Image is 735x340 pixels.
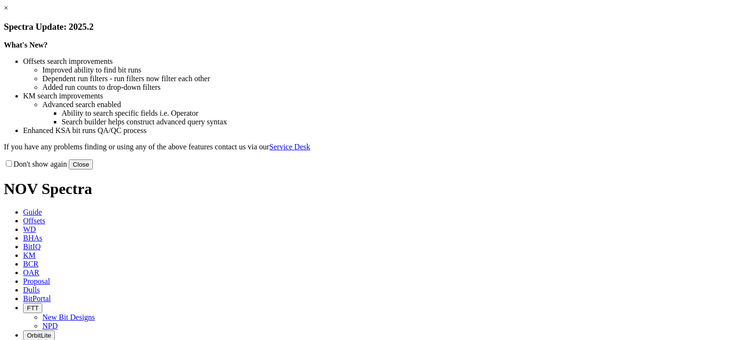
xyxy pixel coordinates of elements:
span: KM [23,251,36,259]
input: Don't show again [6,160,12,167]
span: BitPortal [23,294,51,303]
li: Offsets search improvements [23,57,731,66]
span: WD [23,225,36,233]
a: NPD [42,322,58,330]
h3: Spectra Update: 2025.2 [4,22,731,32]
li: Dependent run filters - run filters now filter each other [42,74,731,83]
label: Don't show again [4,160,67,168]
li: Improved ability to find bit runs [42,66,731,74]
li: Advanced search enabled [42,100,731,109]
span: Proposal [23,277,50,285]
li: Enhanced KSA bit runs QA/QC process [23,126,731,135]
a: New Bit Designs [42,313,95,321]
a: Service Desk [269,143,310,151]
span: OAR [23,268,39,277]
strong: What's New? [4,41,48,49]
li: Ability to search specific fields i.e. Operator [62,109,731,118]
span: BitIQ [23,243,40,251]
span: BHAs [23,234,42,242]
span: BCR [23,260,38,268]
li: KM search improvements [23,92,731,100]
span: OrbitLite [27,332,51,339]
span: Guide [23,208,42,216]
span: Offsets [23,217,45,225]
button: Close [69,159,93,170]
p: If you have any problems finding or using any of the above features contact us via our [4,143,731,151]
li: Added run counts to drop-down filters [42,83,731,92]
span: FTT [27,304,38,312]
li: Search builder helps construct advanced query syntax [62,118,731,126]
span: Dulls [23,286,40,294]
h1: NOV Spectra [4,180,731,198]
a: × [4,4,8,12]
